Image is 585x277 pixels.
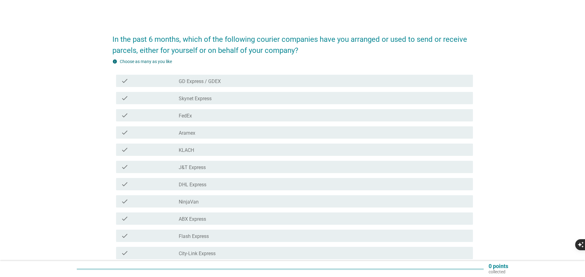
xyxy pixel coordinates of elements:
[121,77,128,85] i: check
[121,146,128,153] i: check
[179,113,192,119] label: FedEx
[112,28,473,56] h2: In the past 6 months, which of the following courier companies have you arranged or used to send ...
[121,163,128,171] i: check
[179,182,206,188] label: DHL Express
[489,263,508,269] p: 0 points
[112,59,117,64] i: info
[121,112,128,119] i: check
[121,94,128,102] i: check
[179,78,221,85] label: GD Express / GDEX
[121,249,128,257] i: check
[121,180,128,188] i: check
[121,129,128,136] i: check
[121,215,128,222] i: check
[179,251,216,257] label: City-Link Express
[179,96,212,102] label: Skynet Express
[121,232,128,239] i: check
[489,269,508,275] p: collected
[179,147,194,153] label: KLACH
[179,199,199,205] label: NinjaVan
[179,130,195,136] label: Aramex
[179,216,206,222] label: ABX Express
[179,233,209,239] label: Flash Express
[121,198,128,205] i: check
[120,59,172,64] label: Choose as many as you like
[179,164,206,171] label: J&T Express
